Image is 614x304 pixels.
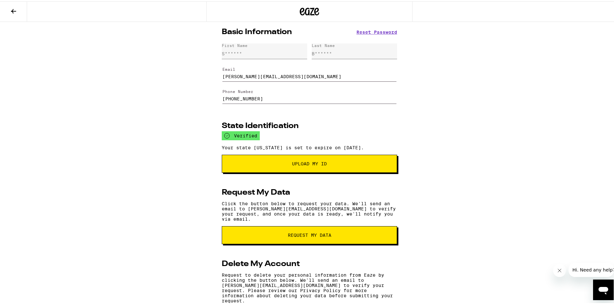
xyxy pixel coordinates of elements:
[4,5,46,10] span: Hi. Need any help?
[222,225,397,243] button: request my data
[222,66,235,70] label: Email
[222,259,300,267] h2: Delete My Account
[222,88,253,92] label: Phone Number
[222,60,397,83] form: Edit Email Address
[222,83,397,105] form: Edit Phone Number
[222,200,397,220] p: Click the button below to request your data. We'll send an email to [PERSON_NAME][EMAIL_ADDRESS][...
[292,160,327,165] span: Upload My ID
[593,278,614,299] iframe: Button to launch messaging window
[312,42,335,46] div: Last Name
[288,232,331,236] span: request my data
[569,262,614,276] iframe: Message from company
[222,121,299,129] h2: State Identification
[222,153,397,171] button: Upload My ID
[222,130,260,139] div: verified
[222,271,397,302] p: Request to delete your personal information from Eaze by clicking the button below. We'll send an...
[222,188,290,195] h2: Request My Data
[356,29,397,33] button: Reset Password
[222,144,397,149] p: Your state [US_STATE] is set to expire on [DATE].
[222,27,292,35] h2: Basic Information
[222,42,248,46] div: First Name
[553,263,566,276] iframe: Close message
